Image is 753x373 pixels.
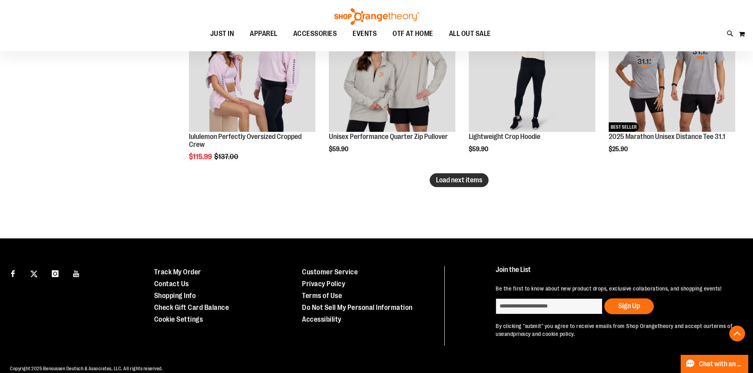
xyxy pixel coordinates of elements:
[214,153,240,161] span: $137.00
[293,25,337,43] span: ACCESSORIES
[30,270,38,277] img: Twitter
[154,315,203,323] a: Cookie Settings
[609,133,725,141] a: 2025 Marathon Unisex Distance Tee 31.1
[329,6,455,132] img: Unisex Performance Quarter Zip Pullover
[496,298,602,314] input: enter email
[154,304,229,311] a: Check Gift Card Balance
[449,25,491,43] span: ALL OUT SALE
[469,133,540,141] a: Lightweight Crop Hoodie
[618,302,640,310] span: Sign Up
[302,268,358,276] a: Customer Service
[469,6,595,133] a: Lightweight Crop Hoodie
[250,25,277,43] span: APPAREL
[333,8,420,25] img: Shop Orangetheory
[729,326,745,341] button: Back To Top
[465,2,599,173] div: product
[189,133,302,148] a: lululemon Perfectly Oversized Cropped Crew
[469,146,489,153] span: $59.90
[496,322,735,338] p: By clicking "submit" you agree to receive emails from Shop Orangetheory and accept our and
[609,6,735,133] a: 2025 Marathon Unisex Distance Tee 31.1NEWBEST SELLER
[302,292,342,300] a: Terms of Use
[189,6,315,133] a: lululemon Perfectly Oversized Cropped Crew
[329,146,349,153] span: $59.90
[605,2,739,173] div: product
[70,266,83,280] a: Visit our Youtube page
[681,355,749,373] button: Chat with an Expert
[604,298,654,314] button: Sign Up
[609,6,735,132] img: 2025 Marathon Unisex Distance Tee 31.1
[27,266,41,280] a: Visit our X page
[10,366,163,371] span: Copyright 2025 Bensussen Deutsch & Associates, LLC. All rights reserved.
[210,25,234,43] span: JUST IN
[469,6,595,132] img: Lightweight Crop Hoodie
[185,2,319,181] div: product
[699,360,744,368] span: Chat with an Expert
[496,266,735,281] h4: Join the List
[436,176,482,184] span: Load next items
[496,323,732,337] a: terms of use
[329,133,448,141] a: Unisex Performance Quarter Zip Pullover
[154,268,201,276] a: Track My Order
[430,173,489,187] button: Load next items
[329,6,455,133] a: Unisex Performance Quarter Zip Pullover
[609,146,629,153] span: $25.90
[48,266,62,280] a: Visit our Instagram page
[154,280,189,288] a: Contact Us
[325,2,459,173] div: product
[189,6,315,132] img: lululemon Perfectly Oversized Cropped Crew
[302,315,342,323] a: Accessibility
[154,292,196,300] a: Shopping Info
[609,122,639,132] span: BEST SELLER
[6,266,20,280] a: Visit our Facebook page
[353,25,377,43] span: EVENTS
[513,331,575,337] a: privacy and cookie policy.
[189,153,213,161] span: $115.99
[302,304,413,311] a: Do Not Sell My Personal Information
[302,280,345,288] a: Privacy Policy
[496,285,735,292] p: Be the first to know about new product drops, exclusive collaborations, and shopping events!
[393,25,433,43] span: OTF AT HOME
